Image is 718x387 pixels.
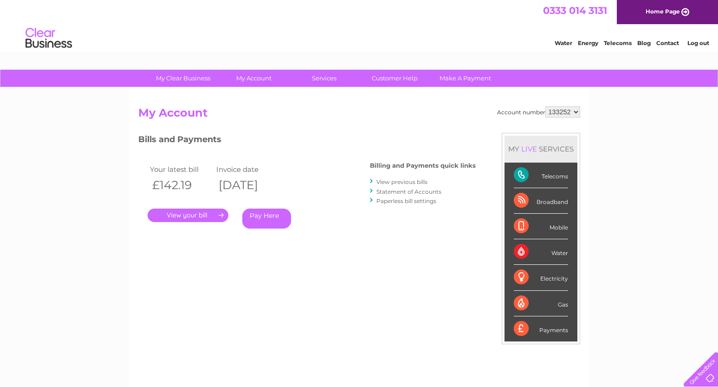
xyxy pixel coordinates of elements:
img: logo.png [25,24,72,52]
a: Make A Payment [427,70,504,87]
a: Telecoms [604,39,632,46]
a: My Account [215,70,292,87]
a: Paperless bill settings [376,197,436,204]
td: Invoice date [214,163,281,176]
a: Services [286,70,362,87]
td: Your latest bill [148,163,214,176]
a: Customer Help [356,70,433,87]
a: 0333 014 3131 [543,5,607,16]
div: Gas [514,291,568,316]
a: Contact [656,39,679,46]
th: [DATE] [214,176,281,195]
div: Electricity [514,265,568,290]
div: Account number [497,106,580,118]
div: Telecoms [514,163,568,188]
a: Log out [687,39,709,46]
a: Blog [637,39,651,46]
div: Clear Business is a trading name of Verastar Limited (registered in [GEOGRAPHIC_DATA] No. 3667643... [140,5,579,45]
h3: Bills and Payments [138,133,476,149]
div: MY SERVICES [505,136,577,162]
a: Statement of Accounts [376,188,441,195]
a: My Clear Business [145,70,221,87]
a: . [148,209,228,222]
h2: My Account [138,106,580,124]
a: Water [555,39,572,46]
div: Water [514,239,568,265]
h4: Billing and Payments quick links [370,162,476,169]
div: LIVE [519,144,539,153]
a: Pay Here [242,209,291,229]
div: Payments [514,316,568,341]
th: £142.19 [148,176,214,195]
a: View previous bills [376,178,427,185]
div: Broadband [514,188,568,214]
a: Energy [578,39,598,46]
div: Mobile [514,214,568,239]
